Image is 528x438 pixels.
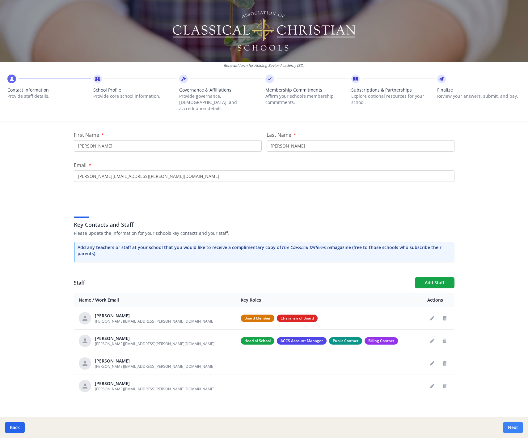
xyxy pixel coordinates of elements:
th: Key Roles [236,293,422,307]
button: Delete staff [440,359,450,368]
p: Affirm your school’s membership commitments. [265,93,349,105]
button: Edit staff [427,336,437,346]
div: [PERSON_NAME] [95,380,214,387]
button: Edit staff [427,313,437,323]
span: Subscriptions & Partnerships [351,87,435,93]
span: Head of School [241,337,274,345]
p: Provide core school information. [93,93,177,99]
div: [PERSON_NAME] [95,313,214,319]
span: Chairman of Board [277,315,318,322]
p: Provide governance, [DEMOGRAPHIC_DATA], and accreditation details. [179,93,263,112]
span: Contact Information [7,87,91,93]
span: [PERSON_NAME][EMAIL_ADDRESS][PERSON_NAME][DOMAIN_NAME] [95,341,214,346]
p: Add any teachers or staff at your school that you would like to receive a complimentary copy of m... [78,244,452,257]
p: Explore optional resources for your school. [351,93,435,105]
div: [PERSON_NAME] [95,335,214,341]
div: [PERSON_NAME] [95,358,214,364]
th: Actions [422,293,454,307]
span: Membership Commitments [265,87,349,93]
button: Delete staff [440,336,450,346]
span: School Profile [93,87,177,93]
span: First Name [74,131,99,138]
h3: Key Contacts and Staff [74,220,454,229]
span: Public Contact [329,337,362,345]
span: [PERSON_NAME][EMAIL_ADDRESS][PERSON_NAME][DOMAIN_NAME] [95,386,214,392]
button: Add Staff [415,277,454,288]
span: Billing Contact [365,337,398,345]
button: Back [5,422,25,433]
span: [PERSON_NAME][EMAIL_ADDRESS][PERSON_NAME][DOMAIN_NAME] [95,364,214,369]
button: Delete staff [440,381,450,391]
span: [PERSON_NAME][EMAIL_ADDRESS][PERSON_NAME][DOMAIN_NAME] [95,319,214,324]
p: Please update the information for your schools key contacts and your staff. [74,230,454,236]
span: Email [74,162,87,169]
button: Delete staff [440,313,450,323]
img: Logo [171,9,357,53]
span: Board Member [241,315,274,322]
span: Finalize [437,87,521,93]
th: Name / Work Email [74,293,236,307]
p: Provide staff details. [7,93,91,99]
span: Last Name [267,131,291,138]
p: Review your answers, submit, and pay. [437,93,521,99]
button: Edit staff [427,359,437,368]
span: ACCS Account Manager [277,337,327,345]
h1: Staff [74,279,410,286]
span: Governance & Affiliations [179,87,263,93]
button: Edit staff [427,381,437,391]
button: Next [503,422,523,433]
i: The Classical Difference [281,244,331,250]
